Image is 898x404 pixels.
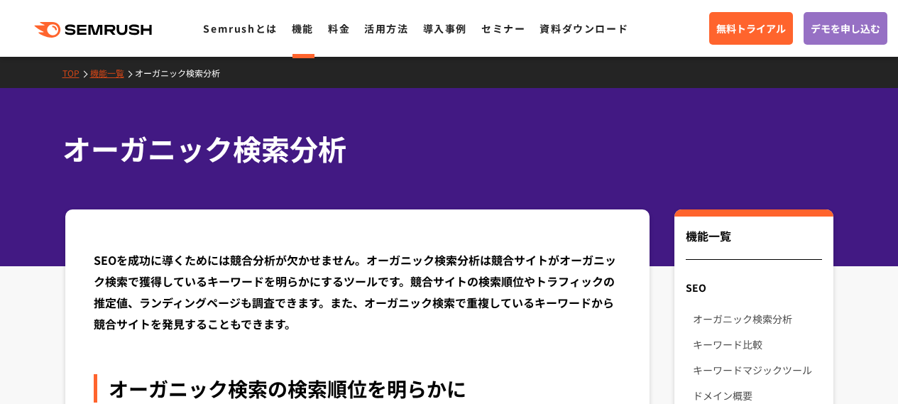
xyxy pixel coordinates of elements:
div: SEOを成功に導くためには競合分析が欠かせません。オーガニック検索分析は競合サイトがオーガニック検索で獲得しているキーワードを明らかにするツールです。競合サイトの検索順位やトラフィックの推定値、... [94,249,622,334]
a: 導入事例 [423,21,467,36]
a: 機能一覧 [90,67,135,79]
div: 機能一覧 [686,227,821,260]
div: SEO [674,275,833,300]
span: デモを申し込む [811,21,880,36]
a: オーガニック検索分析 [135,67,231,79]
a: Semrushとは [203,21,277,36]
a: キーワードマジックツール [693,357,821,383]
a: TOP [62,67,90,79]
a: オーガニック検索分析 [693,306,821,332]
a: 料金 [328,21,350,36]
a: キーワード比較 [693,332,821,357]
a: 無料トライアル [709,12,793,45]
a: 活用方法 [364,21,408,36]
a: 資料ダウンロード [540,21,628,36]
div: オーガニック検索の検索順位を明らかに [94,374,622,403]
a: デモを申し込む [804,12,887,45]
span: 無料トライアル [716,21,786,36]
a: セミナー [481,21,525,36]
a: 機能 [292,21,314,36]
h1: オーガニック検索分析 [62,128,822,170]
